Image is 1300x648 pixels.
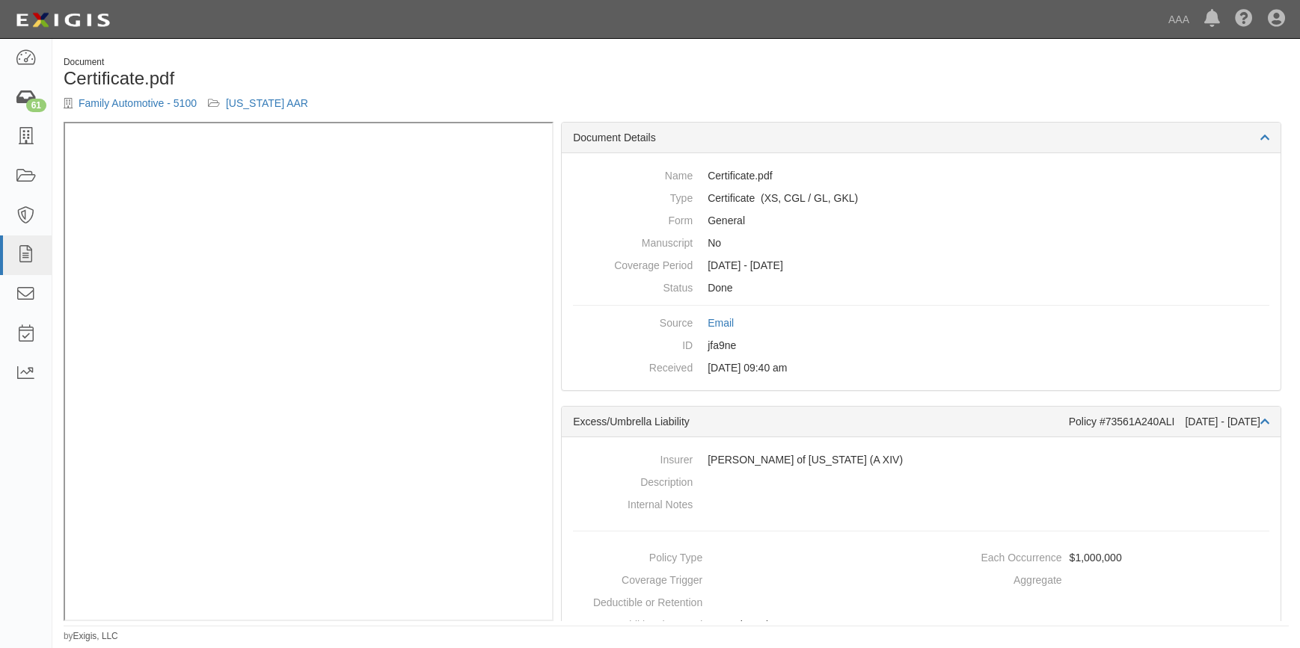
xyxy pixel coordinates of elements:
dt: ID [573,334,693,353]
dt: Each Occurrence [928,546,1062,565]
dt: Status [573,277,693,295]
dt: Insurer [573,448,693,467]
a: AAA [1161,4,1197,34]
div: Document [64,56,665,69]
dd: Certificate.pdf [573,164,1269,187]
dd: [PERSON_NAME] of [US_STATE] (A XIV) [573,448,1269,471]
div: Excess/Umbrella Liability [573,414,1069,429]
dd: jfa9ne [573,334,1269,357]
dt: Name [573,164,693,183]
a: Exigis, LLC [73,631,118,641]
dt: Internal Notes [573,493,693,512]
dt: Type [573,187,693,206]
img: logo-5460c22ac91f19d4615b14bd174203de0afe785f0fc80cf4dbbc73dc1793850b.png [11,7,114,34]
dd: Excess/Umbrella Liability Commercial General Liability / Garage Liability Garage Keepers Liability [573,187,1269,209]
dt: Coverage Period [573,254,693,273]
dt: Deductible or Retention [568,591,702,610]
small: by [64,630,118,643]
dd: [DATE] 09:40 am [573,357,1269,379]
dt: Policy Type [568,546,702,565]
dt: Source [573,312,693,330]
dt: Additional Insured [568,614,702,632]
dd: Not selected [568,614,915,636]
dt: Coverage Trigger [568,569,702,587]
a: Email [708,317,734,329]
dt: Received [573,357,693,375]
dt: Form [573,209,693,228]
div: 61 [26,99,46,112]
a: [US_STATE] AAR [226,97,308,109]
a: Family Automotive - 5100 [79,97,197,109]
dt: Description [573,471,693,490]
dt: Manuscript [573,232,693,250]
dt: Aggregate [928,569,1062,587]
dd: Done [573,277,1269,299]
dd: No [573,232,1269,254]
h1: Certificate.pdf [64,69,665,88]
dd: $1,000,000 [928,546,1275,569]
div: Document Details [562,123,1281,153]
div: Policy #73561A240ALI [DATE] - [DATE] [1069,414,1269,429]
dd: [DATE] - [DATE] [573,254,1269,277]
dd: General [573,209,1269,232]
i: Help Center - Complianz [1235,10,1253,28]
